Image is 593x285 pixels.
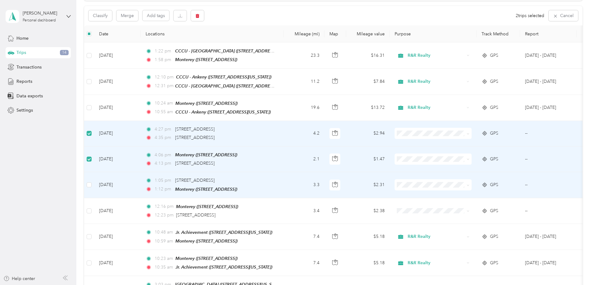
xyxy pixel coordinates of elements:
td: [DATE] [94,121,141,146]
span: Monterey ([STREET_ADDRESS]) [175,256,238,261]
span: 1:22 pm [155,48,172,55]
span: Monterey ([STREET_ADDRESS]) [176,204,238,209]
td: Aug 1 - 31, 2025 [520,224,577,250]
th: Track Method [477,25,520,42]
button: Help center [3,275,35,282]
button: Add tags [143,10,169,21]
span: 10:48 am [155,229,173,236]
span: 1:58 pm [155,56,172,63]
span: GPS [490,156,498,163]
span: CCCU - Ankeny ([STREET_ADDRESS][US_STATE]) [176,74,271,79]
span: Transactions [16,64,42,70]
td: 3.3 [283,172,324,198]
td: 2.1 [283,146,324,172]
span: GPS [490,233,498,240]
td: [DATE] [94,95,141,121]
span: [STREET_ADDRESS] [176,212,215,218]
td: 7.4 [283,224,324,250]
span: 10:24 am [155,100,173,107]
span: GPS [490,104,498,111]
td: $5.18 [346,224,390,250]
span: Home [16,35,29,42]
td: [DATE] [94,224,141,250]
td: -- [520,198,577,224]
td: -- [520,146,577,172]
td: 7.4 [283,250,324,276]
td: Aug 1 - 31, 2025 [520,95,577,121]
span: GPS [490,52,498,59]
span: R&R Realty [408,104,464,111]
td: $7.84 [346,69,390,95]
td: Aug 1 - 31, 2025 [520,42,577,69]
span: 10:59 am [155,238,173,245]
th: Mileage (mi) [283,25,324,42]
span: CCCU - Ankeny ([STREET_ADDRESS][US_STATE]) [175,109,271,114]
td: $5.18 [346,250,390,276]
button: Merge [116,10,138,21]
span: GPS [490,78,498,85]
th: Report [520,25,577,42]
td: [DATE] [94,172,141,198]
th: Mileage value [346,25,390,42]
td: 19.6 [283,95,324,121]
span: 10:55 am [155,109,173,115]
td: Aug 1 - 31, 2025 [520,250,577,276]
span: 1:12 pm [155,186,172,193]
span: GPS [490,130,498,137]
span: Monterey ([STREET_ADDRESS]) [175,101,238,106]
span: Reports [16,78,32,85]
span: 12:10 pm [155,74,174,81]
div: [PERSON_NAME] [23,10,61,16]
span: 4:35 pm [155,134,172,141]
td: $13.72 [346,95,390,121]
span: GPS [490,260,498,266]
span: R&R Realty [408,52,464,59]
th: Map [324,25,346,42]
span: Jr. Achievement ([STREET_ADDRESS][US_STATE]) [175,265,272,269]
span: Monterey ([STREET_ADDRESS]) [175,152,237,157]
span: Data exports [16,93,43,99]
span: R&R Realty [408,260,464,266]
td: -- [520,121,577,146]
span: Monterey ([STREET_ADDRESS]) [175,238,238,243]
td: $2.94 [346,121,390,146]
span: CCCU - [GEOGRAPHIC_DATA] ([STREET_ADDRESS][US_STATE]) [175,48,299,54]
span: Trips [16,49,26,56]
span: 1:05 pm [155,177,172,184]
span: R&R Realty [408,78,464,85]
span: 4:06 pm [155,152,172,158]
span: Monterey ([STREET_ADDRESS]) [175,187,237,192]
td: [DATE] [94,198,141,224]
div: Personal dashboard [23,19,56,22]
td: [DATE] [94,250,141,276]
th: Purpose [390,25,477,42]
span: 2 trips selected [516,12,544,19]
td: 11.2 [283,69,324,95]
span: GPS [490,207,498,214]
span: Settings [16,107,33,114]
button: Classify [88,10,112,21]
span: 10:35 am [155,264,173,271]
iframe: Everlance-gr Chat Button Frame [558,250,593,285]
span: 4:13 pm [155,160,172,167]
th: Locations [141,25,283,42]
td: [DATE] [94,146,141,172]
button: Cancel [549,10,578,21]
span: 10:23 am [155,255,173,262]
td: 4.2 [283,121,324,146]
td: $2.31 [346,172,390,198]
span: [STREET_ADDRESS] [175,135,215,140]
th: Date [94,25,141,42]
span: Jr. Achievement ([STREET_ADDRESS][US_STATE]) [175,230,272,235]
span: [STREET_ADDRESS] [175,127,215,132]
td: $1.47 [346,146,390,172]
span: 12:16 pm [155,203,174,210]
td: [DATE] [94,69,141,95]
td: -- [520,172,577,198]
td: $2.38 [346,198,390,224]
span: [STREET_ADDRESS] [175,178,215,183]
span: 12:31 pm [155,82,172,89]
td: 23.3 [283,42,324,69]
span: GPS [490,181,498,188]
